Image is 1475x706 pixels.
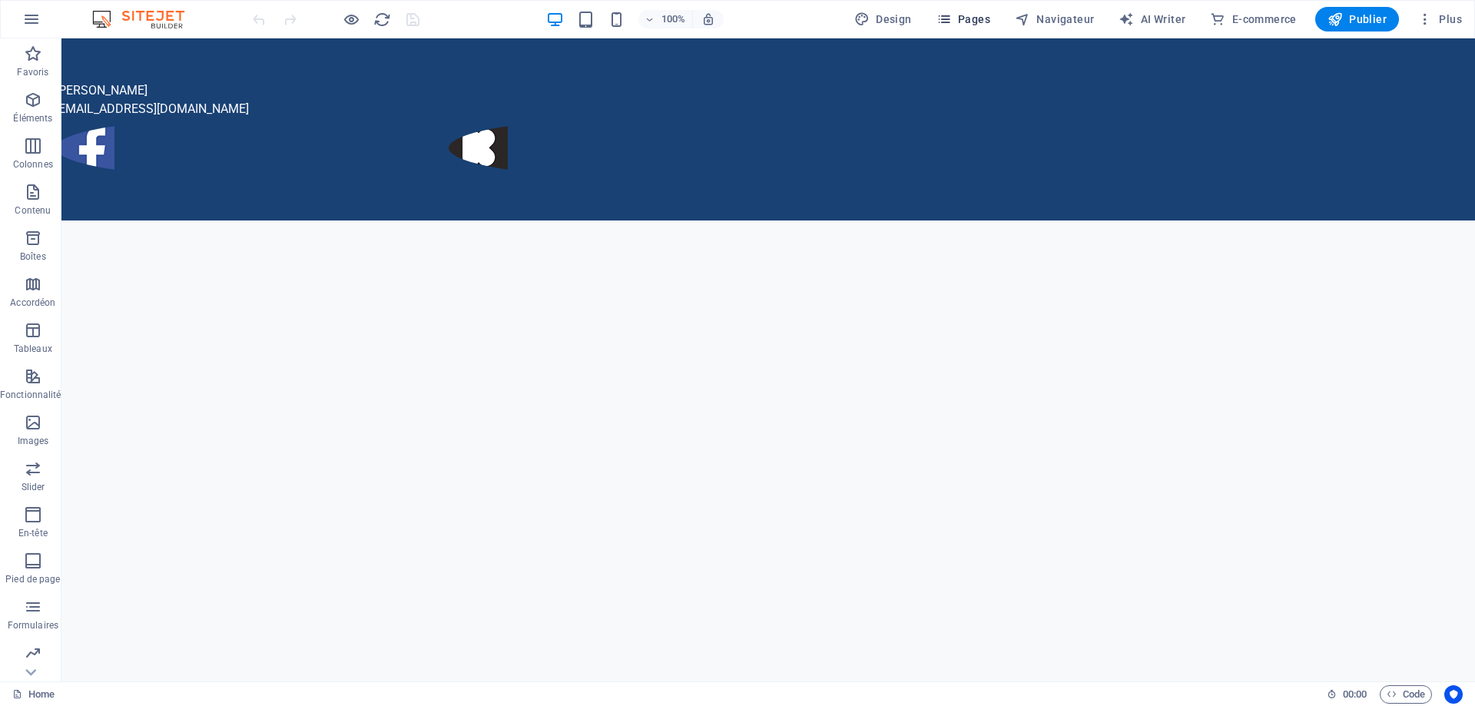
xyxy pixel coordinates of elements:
p: Contenu [15,204,51,217]
h6: Durée de la session [1327,685,1367,704]
span: Plus [1417,12,1462,27]
p: Formulaires [8,619,58,631]
button: AI Writer [1112,7,1192,31]
div: Design (Ctrl+Alt+Y) [848,7,918,31]
span: : [1354,688,1356,700]
button: Plus [1411,7,1468,31]
a: Cliquez pour annuler la sélection. Double-cliquez pour ouvrir Pages. [12,685,55,704]
p: Boîtes [20,250,46,263]
button: Usercentrics [1444,685,1463,704]
button: E-commerce [1204,7,1302,31]
p: Éléments [13,112,52,124]
button: Cliquez ici pour quitter le mode Aperçu et poursuivre l'édition. [342,10,360,28]
p: Pied de page [5,573,60,585]
span: AI Writer [1119,12,1185,27]
p: En-tête [18,527,48,539]
span: Design [854,12,912,27]
span: Code [1387,685,1425,704]
span: 00 00 [1343,685,1367,704]
button: 100% [638,10,693,28]
i: Actualiser la page [373,11,391,28]
p: Accordéon [10,297,55,309]
button: reload [373,10,391,28]
i: Lors du redimensionnement, ajuster automatiquement le niveau de zoom en fonction de l'appareil sé... [701,12,715,26]
p: Slider [22,481,45,493]
span: Pages [936,12,990,27]
p: Favoris [17,66,48,78]
button: Pages [930,7,996,31]
button: Code [1380,685,1432,704]
p: Images [18,435,49,447]
button: Design [848,7,918,31]
span: E-commerce [1210,12,1296,27]
img: Editor Logo [88,10,204,28]
span: Navigateur [1015,12,1094,27]
span: Publier [1327,12,1387,27]
img: Caption [387,80,446,139]
button: Navigateur [1009,7,1100,31]
p: Colonnes [13,158,53,171]
p: Tableaux [14,343,52,355]
button: Publier [1315,7,1399,31]
h6: 100% [661,10,686,28]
